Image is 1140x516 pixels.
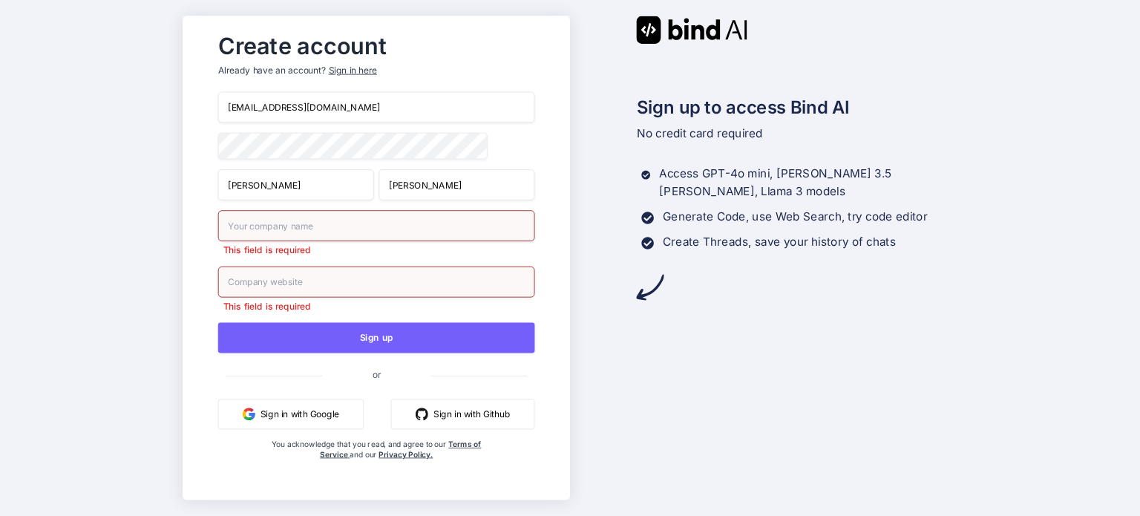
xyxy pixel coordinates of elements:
button: Sign in with Google [217,399,363,429]
p: Generate Code, use Web Search, try code editor [663,208,927,226]
p: Access GPT-4o mini, [PERSON_NAME] 3.5 [PERSON_NAME], Llama 3 models [659,165,957,200]
p: Already have an account? [217,64,534,76]
img: Bind AI logo [636,16,747,44]
div: Sign in here [328,64,376,76]
img: arrow [636,273,664,301]
img: google [243,408,255,420]
a: Privacy Policy. [379,449,433,459]
input: Last Name [379,169,534,200]
input: Your company name [217,210,534,241]
button: Sign up [217,322,534,353]
input: Email [217,92,534,123]
p: This field is required [217,300,534,313]
button: Sign in with Github [391,399,535,429]
p: Create Threads, save your history of chats [663,233,896,251]
a: Terms of Service [320,440,481,459]
img: github [416,408,428,420]
h2: Create account [217,36,534,56]
h2: Sign up to access Bind AI [636,94,957,121]
p: No credit card required [636,125,957,143]
div: You acknowledge that you read, and agree to our and our [271,440,482,490]
span: or [321,359,430,391]
input: First Name [217,169,373,200]
p: This field is required [217,244,534,256]
input: Company website [217,267,534,298]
